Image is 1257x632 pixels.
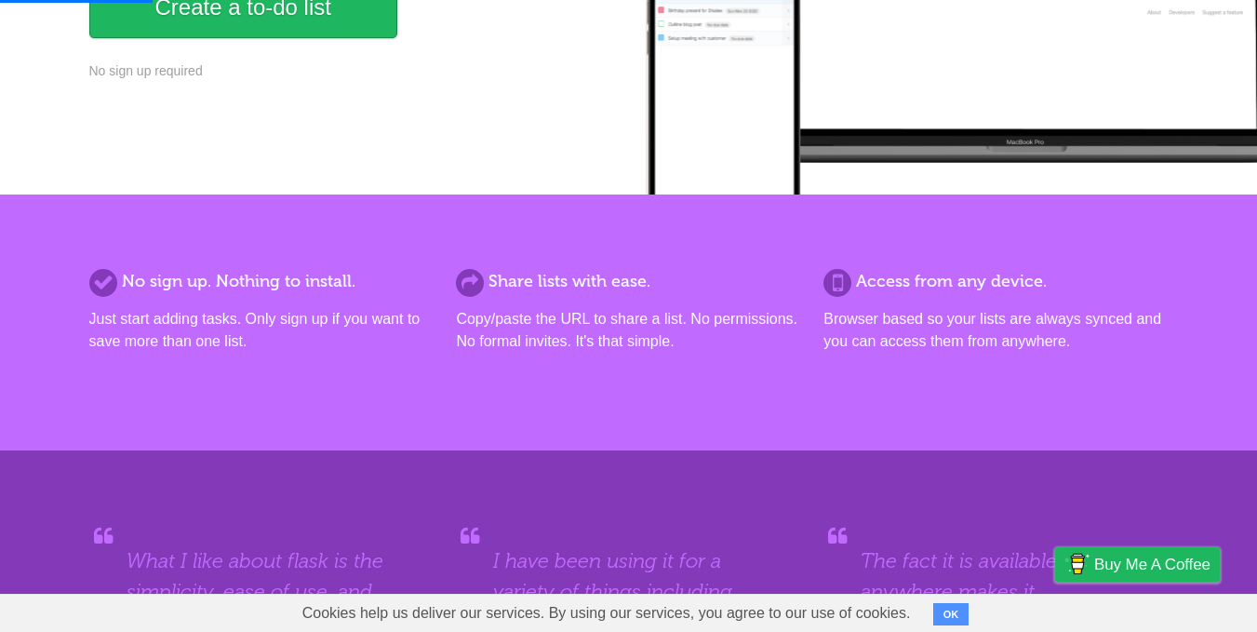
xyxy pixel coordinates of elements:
span: Cookies help us deliver our services. By using our services, you agree to our use of cookies. [284,595,929,632]
img: Buy me a coffee [1064,548,1090,580]
h2: Access from any device. [823,269,1168,294]
p: No sign up required [89,61,618,81]
p: Browser based so your lists are always synced and you can access them from anywhere. [823,308,1168,353]
p: Just start adding tasks. Only sign up if you want to save more than one list. [89,308,434,353]
p: Copy/paste the URL to share a list. No permissions. No formal invites. It's that simple. [456,308,800,353]
h2: Share lists with ease. [456,269,800,294]
span: Buy me a coffee [1094,548,1210,581]
a: Buy me a coffee [1055,547,1220,582]
button: OK [933,603,969,625]
h2: No sign up. Nothing to install. [89,269,434,294]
